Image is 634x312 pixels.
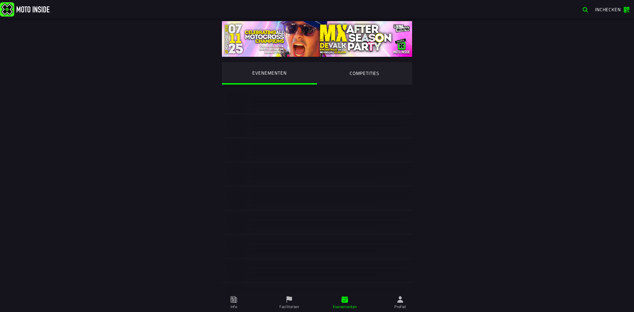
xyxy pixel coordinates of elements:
img: yS2mQ5x6lEcu9W3BfYyVKNTZoCZvkN0rRC6TzDTC.jpg [222,21,412,57]
ion-label: Faciliteiten [279,304,299,310]
ion-label: Profiel [394,304,406,310]
ion-label: Info [230,304,237,310]
ion-label: Evenementen [333,304,357,310]
a: Inchecken [592,4,633,15]
span: Inchecken [595,6,621,13]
